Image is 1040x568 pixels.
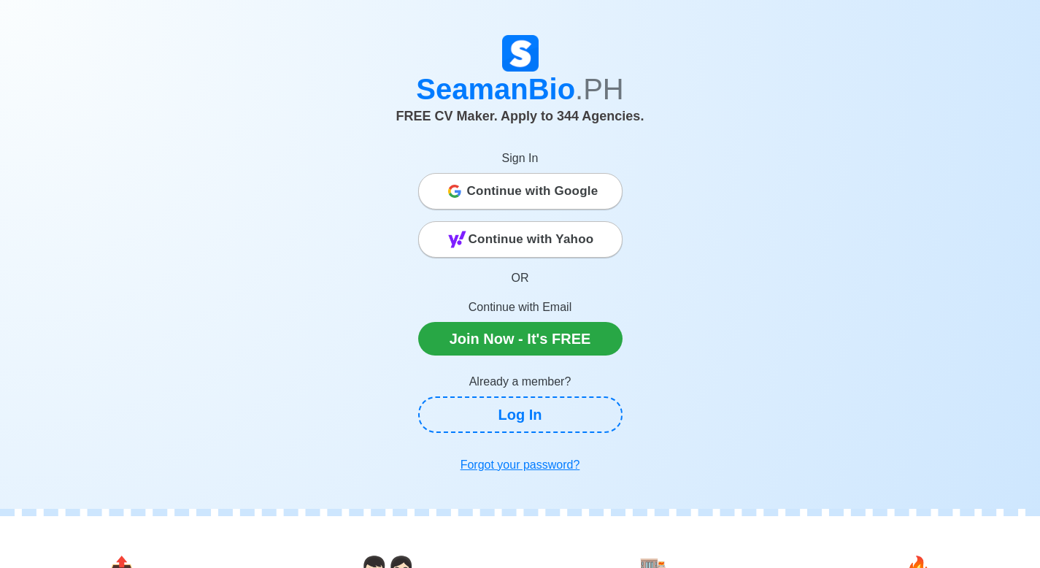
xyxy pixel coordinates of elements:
span: .PH [575,73,624,105]
button: Continue with Yahoo [418,221,623,258]
p: OR [418,269,623,287]
img: Logo [502,35,539,72]
a: Log In [418,396,623,433]
a: Join Now - It's FREE [418,322,623,356]
p: Already a member? [418,373,623,391]
span: Continue with Yahoo [469,225,594,254]
span: FREE CV Maker. Apply to 344 Agencies. [396,109,644,123]
h1: SeamanBio [115,72,925,107]
p: Sign In [418,150,623,167]
p: Continue with Email [418,299,623,316]
button: Continue with Google [418,173,623,210]
span: Continue with Google [467,177,598,206]
u: Forgot your password? [461,458,580,471]
a: Forgot your password? [418,450,623,480]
